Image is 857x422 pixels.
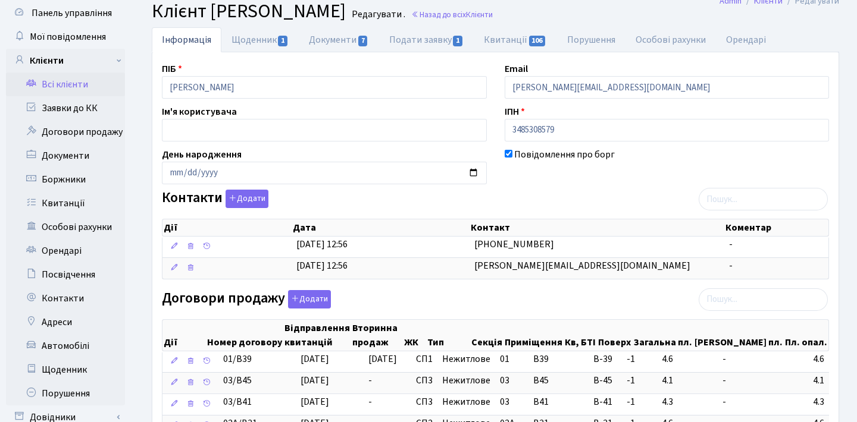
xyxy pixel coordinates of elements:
[593,395,617,409] span: В-41
[296,238,348,251] span: [DATE] 12:56
[221,27,299,52] a: Щоденник
[349,9,405,20] small: Редагувати .
[296,259,348,272] span: [DATE] 12:56
[403,320,426,351] th: ЖК
[162,105,237,119] label: Ім'я користувача
[514,147,615,162] label: Повідомлення про борг
[285,288,331,308] a: Додати
[299,27,379,52] a: Документи
[368,352,397,366] span: [DATE]
[474,27,556,52] a: Квитанції
[724,219,828,236] th: Коментар
[716,27,776,52] a: Орендарі
[662,352,713,366] span: 4.6
[162,290,331,308] label: Договори продажу
[6,310,125,334] a: Адреси
[6,263,125,286] a: Посвідчення
[662,395,713,409] span: 4.3
[30,30,106,43] span: Мої повідомлення
[32,7,112,20] span: Панель управління
[474,238,554,251] span: [PHONE_NUMBER]
[564,320,597,351] th: Кв, БТІ
[633,320,693,351] th: Загальна пл.
[416,352,433,366] span: СП1
[416,374,433,388] span: СП3
[593,374,617,388] span: В-45
[699,288,828,311] input: Пошук...
[453,36,462,46] span: 1
[813,395,848,409] span: 4.3
[288,290,331,308] button: Договори продажу
[627,395,652,409] span: -1
[470,219,724,236] th: Контакт
[6,25,125,49] a: Мої повідомлення
[627,374,652,388] span: -1
[301,352,329,366] span: [DATE]
[466,9,493,20] span: Клієнти
[152,27,221,52] a: Інформація
[162,320,206,351] th: Дії
[278,36,287,46] span: 1
[223,374,252,387] span: 03/В45
[6,286,125,310] a: Контакти
[625,27,716,52] a: Особові рахунки
[474,259,690,272] span: [PERSON_NAME][EMAIL_ADDRESS][DOMAIN_NAME]
[301,395,329,408] span: [DATE]
[416,395,433,409] span: СП3
[426,320,470,351] th: Тип
[223,395,252,408] span: 03/В41
[729,238,733,251] span: -
[442,374,490,388] span: Нежитлове
[6,239,125,263] a: Орендарі
[529,36,546,46] span: 106
[206,320,283,351] th: Номер договору
[283,320,351,351] th: Відправлення квитанцій
[411,9,493,20] a: Назад до всіхКлієнти
[379,27,474,52] a: Подати заявку
[722,395,803,409] span: -
[722,374,803,388] span: -
[729,259,733,272] span: -
[6,96,125,120] a: Заявки до КК
[6,144,125,168] a: Документи
[6,49,125,73] a: Клієнти
[593,352,617,366] span: В-39
[505,105,525,119] label: ІПН
[162,190,268,208] label: Контакти
[6,382,125,405] a: Порушення
[500,352,509,366] span: 01
[813,352,848,366] span: 4.6
[6,1,125,25] a: Панель управління
[503,320,564,351] th: Приміщення
[662,374,713,388] span: 4.1
[627,352,652,366] span: -1
[500,374,509,387] span: 03
[6,168,125,191] a: Боржники
[368,374,372,387] span: -
[6,120,125,144] a: Договори продажу
[597,320,632,351] th: Поверх
[162,147,242,162] label: День народження
[470,320,503,351] th: Секція
[358,36,368,46] span: 7
[6,215,125,239] a: Особові рахунки
[301,374,329,387] span: [DATE]
[533,395,549,408] span: В41
[6,191,125,215] a: Квитанції
[226,190,268,208] button: Контакти
[6,358,125,382] a: Щоденник
[162,62,182,76] label: ПІБ
[292,219,470,236] th: Дата
[722,352,803,366] span: -
[500,395,509,408] span: 03
[223,188,268,209] a: Додати
[6,73,125,96] a: Всі клієнти
[162,219,292,236] th: Дії
[6,334,125,358] a: Автомобілі
[442,352,490,366] span: Нежитлове
[442,395,490,409] span: Нежитлове
[699,188,828,210] input: Пошук...
[505,62,528,76] label: Email
[813,374,848,388] span: 4.1
[223,352,252,366] span: 01/В39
